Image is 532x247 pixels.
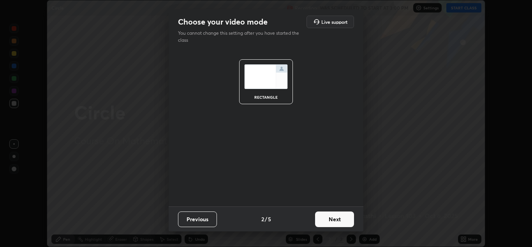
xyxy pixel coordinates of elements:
h4: / [265,215,267,223]
div: rectangle [250,95,282,99]
h4: 5 [268,215,271,223]
button: Next [315,211,354,227]
button: Previous [178,211,217,227]
img: normalScreenIcon.ae25ed63.svg [244,64,288,89]
p: You cannot change this setting after you have started the class [178,30,304,44]
h4: 2 [261,215,264,223]
h5: Live support [321,20,347,24]
h2: Choose your video mode [178,17,268,27]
